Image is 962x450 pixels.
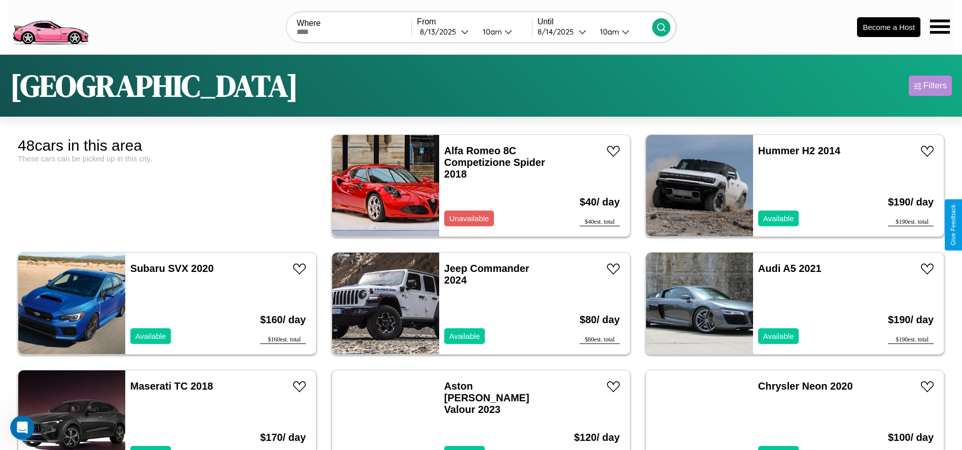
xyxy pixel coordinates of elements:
div: 8 / 14 / 2025 [538,27,579,37]
img: logo [8,5,93,47]
a: Aston [PERSON_NAME] Valour 2023 [444,380,529,415]
div: $ 40 est. total [580,218,620,226]
h3: $ 190 / day [888,304,934,336]
div: 8 / 13 / 2025 [420,27,461,37]
a: Chrysler Neon 2020 [758,380,853,392]
a: Jeep Commander 2024 [444,263,529,286]
p: Unavailable [449,212,489,225]
div: These cars can be picked up in this city. [18,154,316,163]
iframe: Intercom live chat [10,416,34,440]
div: $ 80 est. total [580,336,620,344]
button: Become a Host [857,17,920,37]
div: 10am [478,27,505,37]
div: $ 190 est. total [888,336,934,344]
p: Available [449,329,480,343]
h3: $ 40 / day [580,186,620,218]
label: From [417,17,531,26]
div: 48 cars in this area [18,137,316,154]
div: Filters [923,81,947,91]
a: Subaru SVX 2020 [130,263,214,274]
div: $ 190 est. total [888,218,934,226]
label: Where [297,19,411,28]
div: 10am [595,27,622,37]
p: Available [763,329,794,343]
div: Give Feedback [950,204,957,246]
button: 8/13/2025 [417,26,474,37]
button: 10am [592,26,652,37]
button: Filters [909,76,952,96]
label: Until [538,17,652,26]
h3: $ 160 / day [260,304,306,336]
h3: $ 80 / day [580,304,620,336]
h1: [GEOGRAPHIC_DATA] [10,65,298,107]
div: $ 160 est. total [260,336,306,344]
a: Audi A5 2021 [758,263,822,274]
a: Alfa Romeo 8C Competizione Spider 2018 [444,145,545,180]
button: 10am [475,26,532,37]
h3: $ 190 / day [888,186,934,218]
a: Maserati TC 2018 [130,380,213,392]
p: Available [135,329,166,343]
a: Hummer H2 2014 [758,145,840,156]
p: Available [763,212,794,225]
